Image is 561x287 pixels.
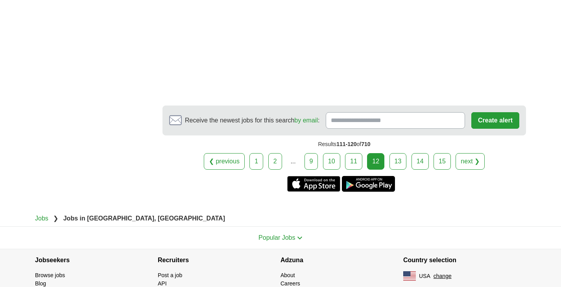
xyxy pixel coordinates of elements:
[419,272,430,280] span: USA
[285,154,301,169] div: ...
[456,153,485,170] a: next ❯
[280,280,300,287] a: Careers
[412,153,429,170] a: 14
[249,153,263,170] a: 1
[403,271,416,281] img: US flag
[345,153,362,170] a: 11
[434,153,451,170] a: 15
[287,176,340,192] a: Get the iPhone app
[304,153,318,170] a: 9
[63,215,225,222] strong: Jobs in [GEOGRAPHIC_DATA], [GEOGRAPHIC_DATA]
[389,153,407,170] a: 13
[434,272,452,280] button: change
[162,135,526,153] div: Results of
[268,153,282,170] a: 2
[158,280,167,287] a: API
[258,234,295,241] span: Popular Jobs
[361,141,370,147] span: 710
[367,153,384,170] div: 12
[53,215,58,222] span: ❯
[342,176,395,192] a: Get the Android app
[297,236,303,240] img: toggle icon
[158,272,182,278] a: Post a job
[471,112,519,129] button: Create alert
[35,280,46,287] a: Blog
[294,117,318,124] a: by email
[35,272,65,278] a: Browse jobs
[336,141,356,147] span: 111-120
[280,272,295,278] a: About
[35,215,48,222] a: Jobs
[403,249,526,271] h4: Country selection
[185,116,319,125] span: Receive the newest jobs for this search :
[323,153,340,170] a: 10
[204,153,245,170] a: ❮ previous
